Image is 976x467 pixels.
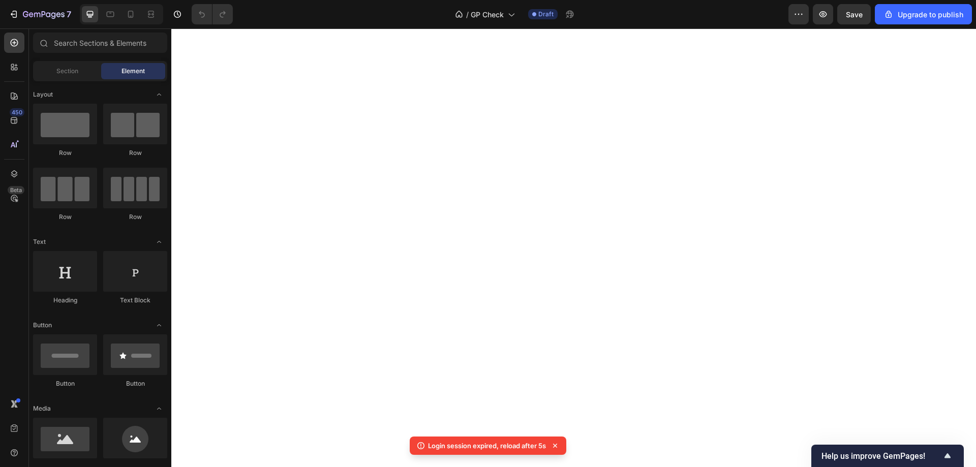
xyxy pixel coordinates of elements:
[471,9,504,20] span: GP Check
[821,451,941,461] span: Help us improve GemPages!
[33,148,97,158] div: Row
[33,33,167,53] input: Search Sections & Elements
[33,90,53,99] span: Layout
[33,296,97,305] div: Heading
[33,404,51,413] span: Media
[837,4,871,24] button: Save
[33,379,97,388] div: Button
[151,86,167,103] span: Toggle open
[67,8,71,20] p: 7
[121,67,145,76] span: Element
[8,186,24,194] div: Beta
[875,4,972,24] button: Upgrade to publish
[10,108,24,116] div: 450
[538,10,554,19] span: Draft
[466,9,469,20] span: /
[941,417,966,442] iframe: Intercom live chat
[103,148,167,158] div: Row
[151,234,167,250] span: Toggle open
[821,450,954,462] button: Show survey - Help us improve GemPages!
[4,4,76,24] button: 7
[103,379,167,388] div: Button
[33,237,46,246] span: Text
[103,212,167,222] div: Row
[883,9,963,20] div: Upgrade to publish
[33,321,52,330] span: Button
[151,317,167,333] span: Toggle open
[171,28,976,467] iframe: Design area
[846,10,863,19] span: Save
[56,67,78,76] span: Section
[33,212,97,222] div: Row
[428,441,546,451] p: Login session expired, reload after 5s
[192,4,233,24] div: Undo/Redo
[103,296,167,305] div: Text Block
[151,400,167,417] span: Toggle open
